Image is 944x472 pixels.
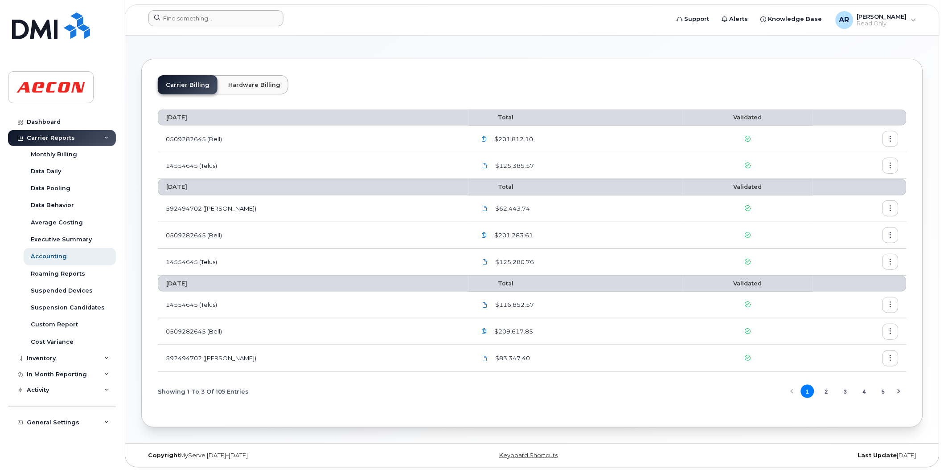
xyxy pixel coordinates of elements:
td: 14554645 (Telus) [158,292,468,318]
div: MyServe [DATE]–[DATE] [141,452,402,459]
span: $209,617.85 [493,327,533,336]
td: 592494702 ([PERSON_NAME]) [158,345,468,372]
span: [PERSON_NAME] [857,13,907,20]
a: Alerts [716,10,755,28]
td: 14554645 (Telus) [158,152,468,179]
span: Showing 1 To 3 Of 105 Entries [158,385,249,398]
span: Knowledge Base [768,15,822,24]
a: Aecon.14554645_1249372741_2025-07-01.pdf [476,297,493,313]
div: Ana Routramourti [829,11,923,29]
td: 14554645 (Telus) [158,249,468,276]
strong: Last Update [858,452,897,459]
div: [DATE] [662,452,923,459]
strong: Copyright [148,452,180,459]
a: Knowledge Base [755,10,829,28]
button: Page 5 [877,385,890,398]
button: Page 3 [839,385,852,398]
th: [DATE] [158,276,468,292]
a: Support [671,10,716,28]
td: 592494702 ([PERSON_NAME]) [158,195,468,222]
span: $62,443.74 [493,204,530,213]
th: Validated [683,276,813,292]
span: Alerts [730,15,748,24]
span: $83,347.40 [493,354,530,362]
span: Total [476,183,513,190]
a: 14554645_1260946765_2025-08-01.pdf [476,254,493,270]
span: AR [839,15,850,25]
span: $125,280.76 [493,258,534,266]
span: Total [476,280,513,287]
a: Aecon.Rogers-Jul31_2025-3028834765 (1).pdf [476,350,493,366]
span: Support [685,15,710,24]
th: Validated [683,110,813,126]
td: 0509282645 (Bell) [158,318,468,345]
span: $201,812.10 [493,135,533,143]
button: Page 4 [858,385,871,398]
th: Validated [683,179,813,195]
a: Keyboard Shortcuts [499,452,558,459]
button: Next Page [892,385,906,398]
button: Page 1 [801,385,814,398]
span: $125,385.57 [493,162,534,170]
span: Total [476,114,513,121]
a: Aecon.Rogers-Aug31_2025-3043668038.pdf [476,201,493,216]
a: Aecon.14554645_1272445249_2025-09-01.pdf [476,158,493,173]
span: Read Only [857,20,907,27]
td: 0509282645 (Bell) [158,126,468,152]
button: Page 2 [820,385,833,398]
span: $201,283.61 [493,231,533,240]
span: $116,852.57 [493,301,534,309]
th: [DATE] [158,110,468,126]
input: Find something... [148,10,283,26]
th: [DATE] [158,179,468,195]
td: 0509282645 (Bell) [158,222,468,249]
a: Hardware Billing [220,75,288,94]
